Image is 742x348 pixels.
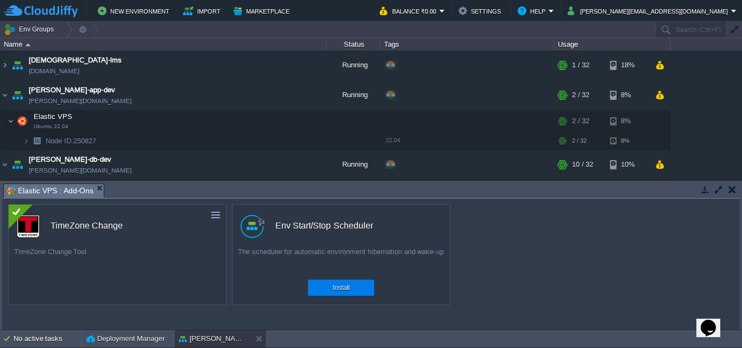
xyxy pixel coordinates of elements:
img: AMDAwAAAACH5BAEAAAAALAAAAAABAAEAAAICRAEAOw== [29,132,45,149]
div: Running [326,50,381,80]
img: AMDAwAAAACH5BAEAAAAALAAAAAABAAEAAAICRAEAOw== [1,50,9,80]
div: 10 / 32 [572,150,593,179]
img: AMDAwAAAACH5BAEAAAAALAAAAAABAAEAAAICRAEAOw== [10,150,25,179]
div: 1 / 32 [572,50,589,80]
div: 18% [610,50,645,80]
button: Install [332,282,349,293]
button: Import [183,4,224,17]
div: Name [1,38,326,50]
img: AMDAwAAAACH5BAEAAAAALAAAAAABAAEAAAICRAEAOw== [1,150,9,179]
div: 2 / 32 [572,80,589,110]
span: 250827 [45,136,98,145]
span: [PERSON_NAME][DOMAIN_NAME] [29,165,131,176]
a: [PERSON_NAME]-db-dev [29,154,111,165]
div: Status [327,38,380,50]
iframe: chat widget [696,305,731,337]
a: [DOMAIN_NAME] [29,66,79,77]
div: TimeZone Change [51,214,123,237]
div: 8% [610,80,645,110]
button: [PERSON_NAME][EMAIL_ADDRESS][DOMAIN_NAME] [568,4,731,17]
div: 2 / 32 [572,110,589,132]
img: AMDAwAAAACH5BAEAAAAALAAAAAABAAEAAAICRAEAOw== [1,80,9,110]
button: Balance ₹0.00 [380,4,439,17]
button: Deployment Manager [86,333,165,344]
span: Elastic VPS [33,112,74,121]
img: AMDAwAAAACH5BAEAAAAALAAAAAABAAEAAAICRAEAOw== [15,110,30,132]
img: CloudJiffy [4,4,78,18]
button: Help [518,4,549,17]
div: 10% [610,150,645,179]
button: Env Groups [4,22,58,37]
div: Running [326,80,381,110]
a: [PERSON_NAME]-app-dev [29,85,115,96]
span: Ubuntu 22.04 [34,123,68,130]
img: AMDAwAAAACH5BAEAAAAALAAAAAABAAEAAAICRAEAOw== [10,80,25,110]
a: Node ID:250827 [45,136,98,145]
img: AMDAwAAAACH5BAEAAAAALAAAAAABAAEAAAICRAEAOw== [10,50,25,80]
div: Usage [555,38,670,50]
div: Env Start/Stop Scheduler [275,214,373,237]
div: The scheduler for automatic environment hibernation and wake-up [232,247,450,274]
button: Settings [458,4,504,17]
button: Marketplace [234,4,293,17]
span: Node ID: [46,137,73,145]
img: AMDAwAAAACH5BAEAAAAALAAAAAABAAEAAAICRAEAOw== [26,43,30,46]
span: Elastic VPS : Add-Ons [7,184,93,198]
div: Running [326,150,381,179]
div: Tags [381,38,554,50]
img: logo.png [241,215,265,238]
img: AMDAwAAAACH5BAEAAAAALAAAAAABAAEAAAICRAEAOw== [8,110,14,132]
div: 2 / 32 [572,132,587,149]
div: 8% [610,132,645,149]
a: Elastic VPSUbuntu 22.04 [33,112,74,121]
button: [PERSON_NAME]-app-dev [179,333,247,344]
div: 8% [610,110,645,132]
a: [PERSON_NAME][DOMAIN_NAME] [29,96,131,106]
div: No active tasks [14,330,81,347]
img: AMDAwAAAACH5BAEAAAAALAAAAAABAAEAAAICRAEAOw== [23,132,29,149]
button: New Environment [98,4,173,17]
a: [DEMOGRAPHIC_DATA]-lms [29,55,122,66]
div: TimeZone Change Tool [9,247,226,274]
span: 22.04 [386,137,400,143]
